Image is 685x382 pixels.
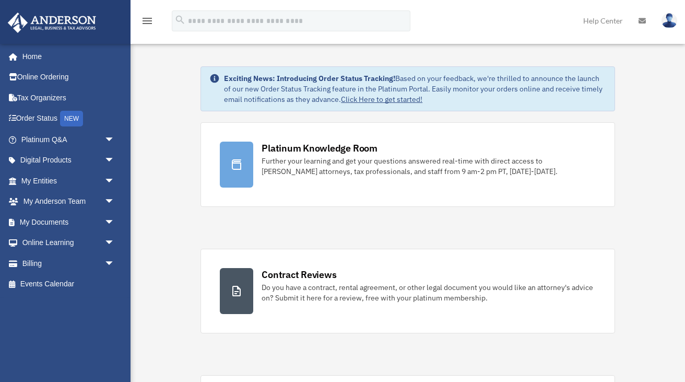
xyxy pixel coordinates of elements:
[7,253,131,274] a: Billingarrow_drop_down
[262,156,596,177] div: Further your learning and get your questions answered real-time with direct access to [PERSON_NAM...
[7,170,131,191] a: My Entitiesarrow_drop_down
[174,14,186,26] i: search
[7,274,131,295] a: Events Calendar
[262,282,596,303] div: Do you have a contract, rental agreement, or other legal document you would like an attorney's ad...
[60,111,83,126] div: NEW
[104,150,125,171] span: arrow_drop_down
[224,74,395,83] strong: Exciting News: Introducing Order Status Tracking!
[341,95,422,104] a: Click Here to get started!
[7,150,131,171] a: Digital Productsarrow_drop_down
[224,73,606,105] div: Based on your feedback, we're thrilled to announce the launch of our new Order Status Tracking fe...
[7,212,131,233] a: My Documentsarrow_drop_down
[7,129,131,150] a: Platinum Q&Aarrow_drop_down
[200,122,615,207] a: Platinum Knowledge Room Further your learning and get your questions answered real-time with dire...
[141,15,153,27] i: menu
[5,13,99,33] img: Anderson Advisors Platinum Portal
[104,233,125,254] span: arrow_drop_down
[662,13,677,28] img: User Pic
[104,129,125,151] span: arrow_drop_down
[7,108,131,130] a: Order StatusNEW
[7,233,131,253] a: Online Learningarrow_drop_down
[104,170,125,192] span: arrow_drop_down
[200,249,615,333] a: Contract Reviews Do you have a contract, rental agreement, or other legal document you would like...
[7,46,125,67] a: Home
[104,212,125,233] span: arrow_drop_down
[104,191,125,213] span: arrow_drop_down
[141,18,153,27] a: menu
[262,268,336,281] div: Contract Reviews
[7,191,131,212] a: My Anderson Teamarrow_drop_down
[7,67,131,88] a: Online Ordering
[104,253,125,274] span: arrow_drop_down
[7,87,131,108] a: Tax Organizers
[262,142,377,155] div: Platinum Knowledge Room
